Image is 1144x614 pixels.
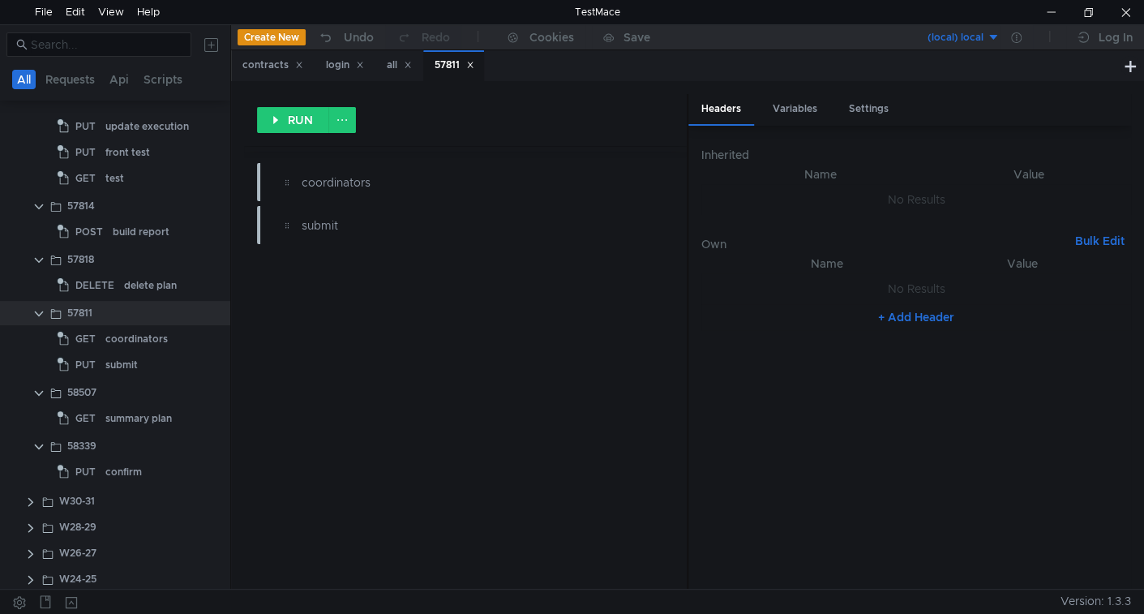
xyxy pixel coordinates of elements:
[1099,28,1133,47] div: Log In
[701,145,1131,165] h6: Inherited
[75,460,96,484] span: PUT
[529,28,574,47] div: Cookies
[623,32,650,43] div: Save
[926,254,1118,273] th: Value
[105,166,124,191] div: test
[139,70,187,89] button: Scripts
[12,70,36,89] button: All
[105,327,168,351] div: coordinators
[242,57,303,74] div: contracts
[887,192,945,207] nz-embed-empty: No Results
[714,165,927,184] th: Name
[59,541,96,565] div: W26-27
[302,174,549,191] div: coordinators
[257,107,329,133] button: RUN
[124,273,177,298] div: delete plan
[238,29,306,45] button: Create New
[928,30,983,45] div: (local) local
[75,114,96,139] span: PUT
[75,140,96,165] span: PUT
[422,28,450,47] div: Redo
[75,166,96,191] span: GET
[302,217,549,234] div: submit
[105,114,189,139] div: update execution
[113,220,169,244] div: build report
[75,353,96,377] span: PUT
[927,165,1131,184] th: Value
[105,460,142,484] div: confirm
[344,28,374,47] div: Undo
[67,380,96,405] div: 58507
[67,301,92,325] div: 57811
[75,406,96,431] span: GET
[387,57,412,74] div: all
[67,434,96,458] div: 58339
[1060,590,1131,613] span: Version: 1.3.3
[59,567,96,591] div: W24-25
[59,489,95,513] div: W30-31
[727,254,926,273] th: Name
[105,406,172,431] div: summary plan
[306,25,385,49] button: Undo
[31,36,182,54] input: Search...
[326,57,364,74] div: login
[836,94,902,124] div: Settings
[105,140,150,165] div: front test
[75,220,103,244] span: POST
[385,25,461,49] button: Redo
[887,24,1000,50] button: (local) local
[1069,231,1131,251] button: Bulk Edit
[887,281,945,296] nz-embed-empty: No Results
[105,70,134,89] button: Api
[105,353,138,377] div: submit
[67,247,94,272] div: 57818
[59,515,96,539] div: W28-29
[760,94,830,124] div: Variables
[67,194,95,218] div: 57814
[435,57,474,74] div: 57811
[701,234,1069,254] h6: Own
[75,273,114,298] span: DELETE
[688,94,754,126] div: Headers
[75,327,96,351] span: GET
[41,70,100,89] button: Requests
[872,307,961,327] button: + Add Header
